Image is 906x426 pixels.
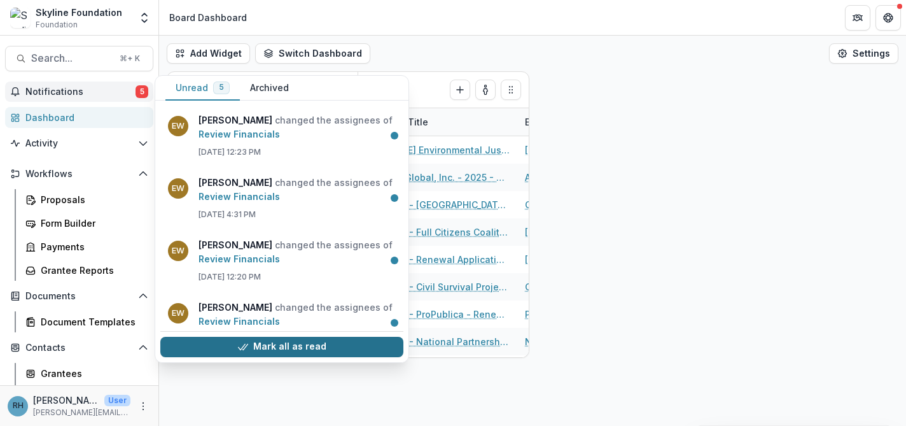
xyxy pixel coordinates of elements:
div: Skyline Foundation [36,6,122,19]
button: Open Documents [5,286,153,306]
span: 5 [136,85,148,98]
a: Fall 2025 - ProPublica - Renewal Application [366,308,510,321]
nav: breadcrumb [164,8,252,27]
p: User [104,395,130,406]
span: Documents [25,291,133,302]
button: Partners [845,5,870,31]
a: [US_STATE] Environmental Justice Alliance [525,143,669,157]
a: Dashboard [5,107,153,128]
div: Roxanne Hanson [13,402,24,410]
button: Get Help [875,5,901,31]
button: Open entity switcher [136,5,153,31]
a: [PERSON_NAME] at [GEOGRAPHIC_DATA] [525,225,669,239]
a: Grantees [20,363,153,384]
a: Review Financials [199,191,280,202]
a: National Partnership for Women & Families [525,335,669,348]
a: Fall 2025 - Full Citizens Coalition - Renewal Application [366,225,510,239]
div: Dashboard [25,111,143,124]
a: Activate Global, Inc. [525,171,614,184]
div: Board Dashboard [169,11,247,24]
button: Open Activity [5,133,153,153]
p: changed the assignees of [199,113,396,141]
a: Grantee Reports [20,260,153,281]
div: Grantee Reports [41,264,143,277]
div: Grantees [41,367,143,380]
button: toggle-assigned-to-me [475,80,496,100]
button: Unread [165,76,240,101]
button: Add Widget [167,43,250,64]
div: Payments [41,240,143,253]
a: Fall 2025 - [GEOGRAPHIC_DATA] Votes - Renewal (Short) Application [366,198,510,211]
span: Foundation [36,19,78,31]
a: Chicago Votes [525,198,590,211]
p: [PERSON_NAME][EMAIL_ADDRESS][DOMAIN_NAME] [33,407,130,418]
a: [US_STATE] Environmental Justice Alliance - 2025 - Renewal Application [366,143,510,157]
button: Switch Dashboard [255,43,370,64]
button: Notifications5 [5,82,153,102]
div: Proposals [41,193,143,206]
span: 5 [219,83,224,92]
a: Review Financials [199,253,280,264]
span: Activity [25,138,133,149]
div: Entity Name [517,108,676,136]
div: Form Builder [41,217,143,230]
p: changed the assignees of [199,301,396,329]
span: Contacts [25,343,133,353]
button: Open Workflows [5,164,153,184]
a: Civil Survival Project [525,280,616,294]
a: Proposals [20,189,153,210]
div: Document Templates [41,315,143,329]
p: [PERSON_NAME] [33,394,99,407]
a: Form Builder [20,213,153,234]
a: Review Financials [199,316,280,327]
button: Mark all as read [160,337,403,357]
a: Review Financials [199,129,280,139]
button: Drag [501,80,521,100]
a: Activate Global, Inc. - 2025 - Renewal Application [366,171,510,184]
button: Search... [5,46,153,71]
a: Fall 2025 - National Partnership for Women & Families - Renewal Application [366,335,510,348]
span: Notifications [25,87,136,97]
button: Create Proposal [450,80,470,100]
div: ⌘ + K [117,52,143,66]
a: Pro Publica Inc [525,308,591,321]
button: Settings [829,43,898,64]
p: changed the assignees of [199,176,396,204]
div: Proposal Title [358,108,517,136]
p: changed the assignees of [199,238,396,266]
div: Entity Name [517,115,586,129]
span: Workflows [25,169,133,180]
a: Fall 2025 - Renewal Application - ABLE [366,253,510,266]
a: Payments [20,236,153,257]
a: Document Templates [20,311,153,332]
button: Archived [240,76,299,101]
a: Fall 2025 - Civil Survival Project - New Application [366,280,510,294]
img: Skyline Foundation [10,8,31,28]
button: Open Contacts [5,337,153,358]
span: Search... [31,52,112,64]
a: [US_STATE] Civic Engagement Table [525,253,669,266]
button: More [136,399,151,414]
